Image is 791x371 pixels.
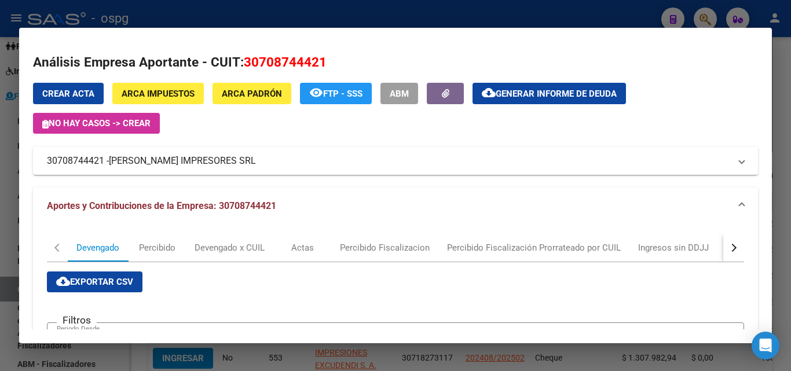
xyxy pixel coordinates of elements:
[56,277,133,287] span: Exportar CSV
[447,241,621,254] div: Percibido Fiscalización Prorrateado por CUIL
[47,271,142,292] button: Exportar CSV
[291,241,314,254] div: Actas
[47,200,276,211] span: Aportes y Contribuciones de la Empresa: 30708744421
[482,86,496,100] mat-icon: cloud_download
[752,332,779,359] div: Open Intercom Messenger
[33,53,758,72] h2: Análisis Empresa Aportante - CUIT:
[109,154,256,168] span: [PERSON_NAME] IMPRESORES SRL
[309,86,323,100] mat-icon: remove_red_eye
[42,118,151,128] span: No hay casos -> Crear
[56,274,70,288] mat-icon: cloud_download
[122,89,195,99] span: ARCA Impuestos
[112,83,204,104] button: ARCA Impuestos
[496,89,617,99] span: Generar informe de deuda
[47,154,730,168] mat-panel-title: 30708744421 -
[139,241,175,254] div: Percibido
[213,83,291,104] button: ARCA Padrón
[473,83,626,104] button: Generar informe de deuda
[33,188,758,225] mat-expansion-panel-header: Aportes y Contribuciones de la Empresa: 30708744421
[300,83,372,104] button: FTP - SSS
[33,83,104,104] button: Crear Acta
[340,241,430,254] div: Percibido Fiscalizacion
[390,89,409,99] span: ABM
[33,113,160,134] button: No hay casos -> Crear
[638,241,709,254] div: Ingresos sin DDJJ
[195,241,265,254] div: Devengado x CUIL
[76,241,119,254] div: Devengado
[244,54,327,69] span: 30708744421
[33,147,758,175] mat-expansion-panel-header: 30708744421 -[PERSON_NAME] IMPRESORES SRL
[222,89,282,99] span: ARCA Padrón
[57,314,97,326] h3: Filtros
[42,89,94,99] span: Crear Acta
[380,83,418,104] button: ABM
[323,89,362,99] span: FTP - SSS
